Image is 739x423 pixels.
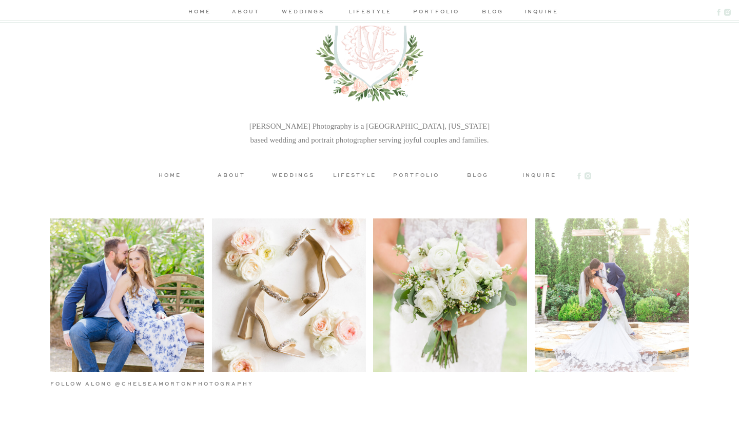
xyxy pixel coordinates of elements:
a: about [230,7,261,18]
a: about [208,171,255,178]
a: portfolio [412,7,460,18]
a: blog [455,171,501,178]
a: lifestyle [332,171,378,178]
a: inquire [524,7,554,18]
a: weddings [279,7,327,18]
h3: follow along @chelseamortonphotography [50,379,279,387]
a: weddings [270,171,316,178]
a: blog [478,7,507,18]
a: lifestyle [345,7,394,18]
a: portfolio [393,171,439,178]
a: home [186,7,213,18]
p: [PERSON_NAME] Photography is a [GEOGRAPHIC_DATA], [US_STATE] based wedding and portrait photograp... [247,119,492,150]
a: home [147,171,193,178]
a: inquire [516,171,562,178]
